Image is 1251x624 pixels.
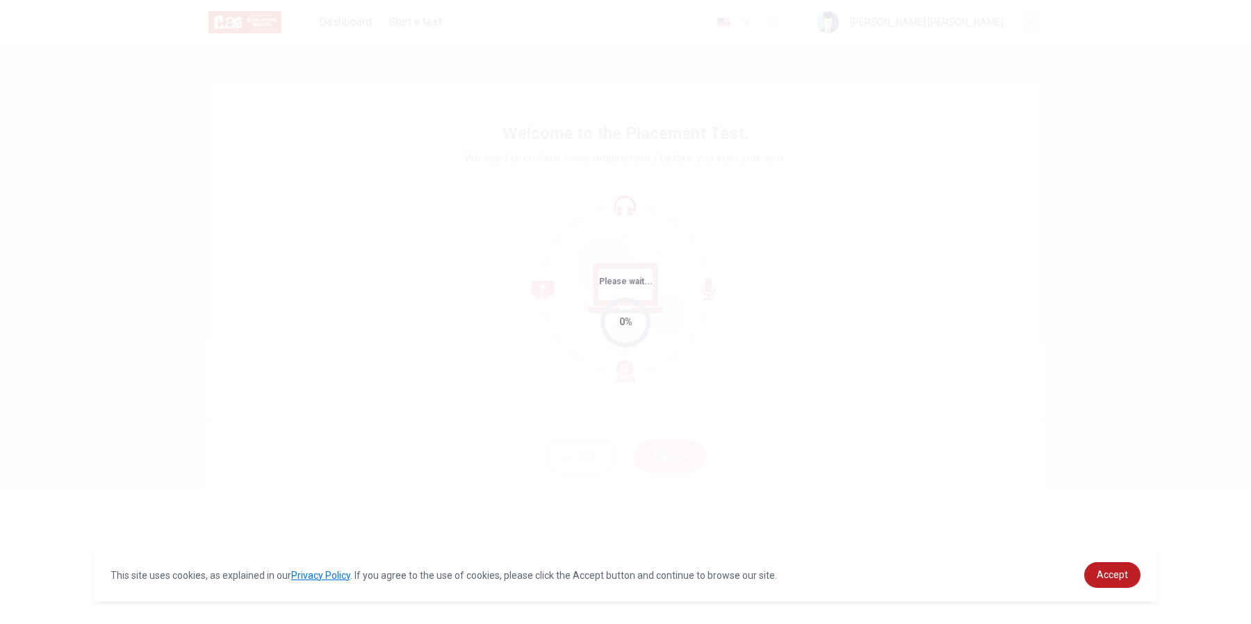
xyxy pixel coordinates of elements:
a: Privacy Policy [291,570,350,581]
div: cookieconsent [94,548,1157,602]
span: Accept [1097,569,1128,580]
div: 0% [619,314,632,330]
span: This site uses cookies, as explained in our . If you agree to the use of cookies, please click th... [111,570,777,581]
a: dismiss cookie message [1084,562,1140,588]
span: Please wait... [599,277,653,286]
